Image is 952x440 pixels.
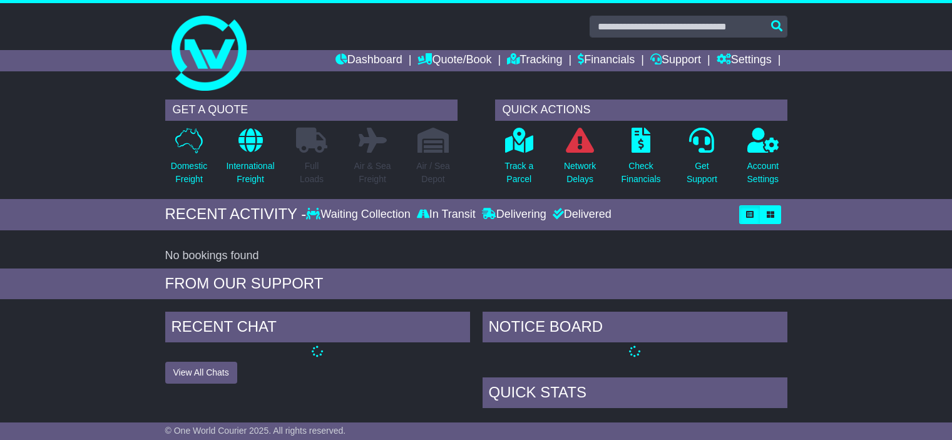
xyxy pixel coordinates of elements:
[622,160,661,186] p: Check Financials
[687,160,717,186] p: Get Support
[504,160,533,186] p: Track a Parcel
[479,208,550,222] div: Delivering
[550,208,612,222] div: Delivered
[504,127,534,193] a: Track aParcel
[335,50,402,71] a: Dashboard
[564,160,596,186] p: Network Delays
[165,249,787,263] div: No bookings found
[495,100,787,121] div: QUICK ACTIONS
[747,127,780,193] a: AccountSettings
[414,208,479,222] div: In Transit
[306,208,413,222] div: Waiting Collection
[417,50,491,71] a: Quote/Book
[226,160,274,186] p: International Freight
[747,160,779,186] p: Account Settings
[563,127,596,193] a: NetworkDelays
[171,160,207,186] p: Domestic Freight
[650,50,701,71] a: Support
[165,205,307,223] div: RECENT ACTIVITY -
[578,50,635,71] a: Financials
[416,160,450,186] p: Air / Sea Depot
[165,100,458,121] div: GET A QUOTE
[225,127,275,193] a: InternationalFreight
[483,377,787,411] div: Quick Stats
[354,160,391,186] p: Air & Sea Freight
[170,127,208,193] a: DomesticFreight
[507,50,562,71] a: Tracking
[686,127,718,193] a: GetSupport
[165,312,470,345] div: RECENT CHAT
[165,362,237,384] button: View All Chats
[621,127,662,193] a: CheckFinancials
[483,312,787,345] div: NOTICE BOARD
[717,50,772,71] a: Settings
[165,426,346,436] span: © One World Courier 2025. All rights reserved.
[165,275,787,293] div: FROM OUR SUPPORT
[296,160,327,186] p: Full Loads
